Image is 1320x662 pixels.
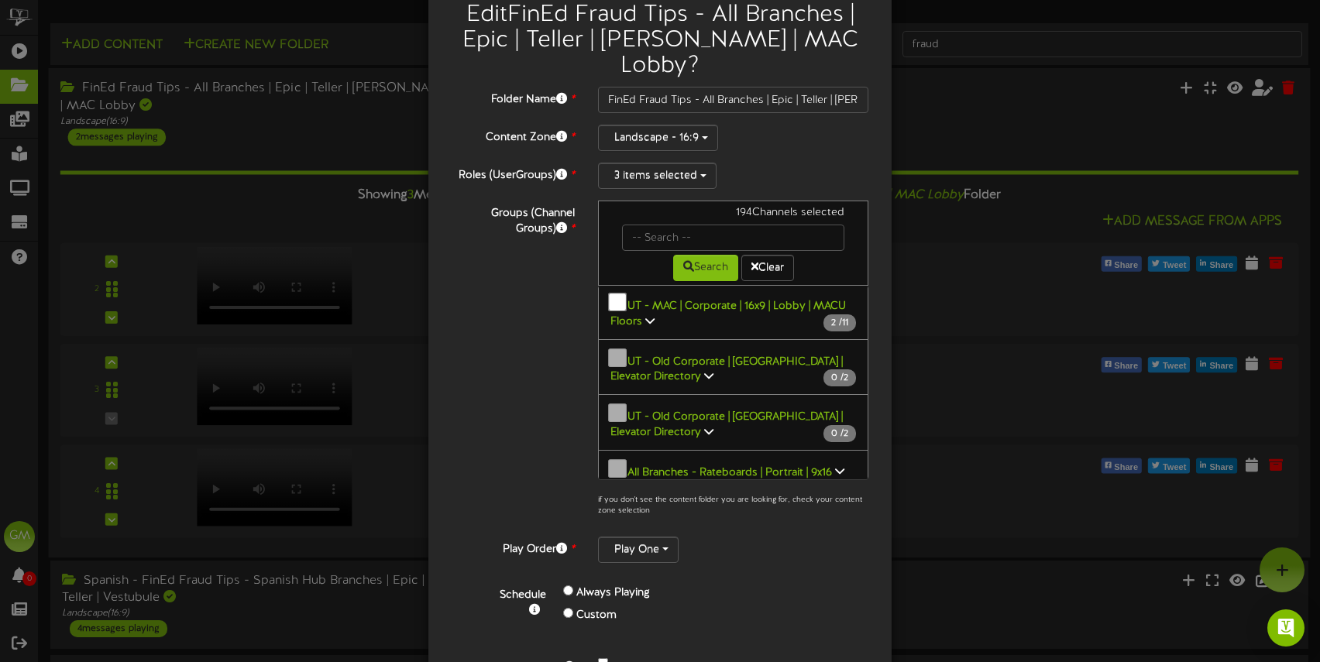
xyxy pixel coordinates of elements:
[741,255,794,281] button: Clear
[576,608,617,623] label: Custom
[823,314,856,331] span: / 11
[831,428,840,439] span: 0
[627,466,832,478] b: All Branches - Rateboards | Portrait | 9x16
[610,205,856,225] div: 194 Channels selected
[440,125,586,146] label: Content Zone
[452,2,868,79] h2: Edit FinEd Fraud Tips - All Branches | Epic | Teller | [PERSON_NAME] | MAC Lobby ?
[831,372,840,383] span: 0
[598,394,868,451] button: UT - Old Corporate | [GEOGRAPHIC_DATA] | Elevator Directory 0 /2
[598,283,868,340] button: UT - MAC | Corporate | 16x9 | Lobby | MACU Floors 2 /11
[440,87,586,108] label: Folder Name
[440,163,586,184] label: Roles (UserGroups)
[823,425,856,442] span: / 2
[576,585,650,601] label: Always Playing
[440,201,586,237] label: Groups (Channel Groups)
[831,317,839,328] span: 2
[823,369,856,386] span: / 2
[598,537,679,563] button: Play One
[500,589,546,601] b: Schedule
[610,355,843,382] b: UT - Old Corporate | [GEOGRAPHIC_DATA] | Elevator Directory
[598,87,868,113] input: Folder Name
[610,300,846,328] b: UT - MAC | Corporate | 16x9 | Lobby | MACU Floors
[440,537,586,557] label: Play Order
[598,125,718,151] button: Landscape - 16:9
[622,225,844,251] input: -- Search --
[598,339,868,396] button: UT - Old Corporate | [GEOGRAPHIC_DATA] | Elevator Directory 0 /2
[598,450,868,506] button: All Branches - Rateboards | Portrait | 9x16 0 /24
[598,163,717,189] button: 3 items selected
[1267,609,1305,647] div: Open Intercom Messenger
[610,411,843,438] b: UT - Old Corporate | [GEOGRAPHIC_DATA] | Elevator Directory
[673,255,738,281] button: Search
